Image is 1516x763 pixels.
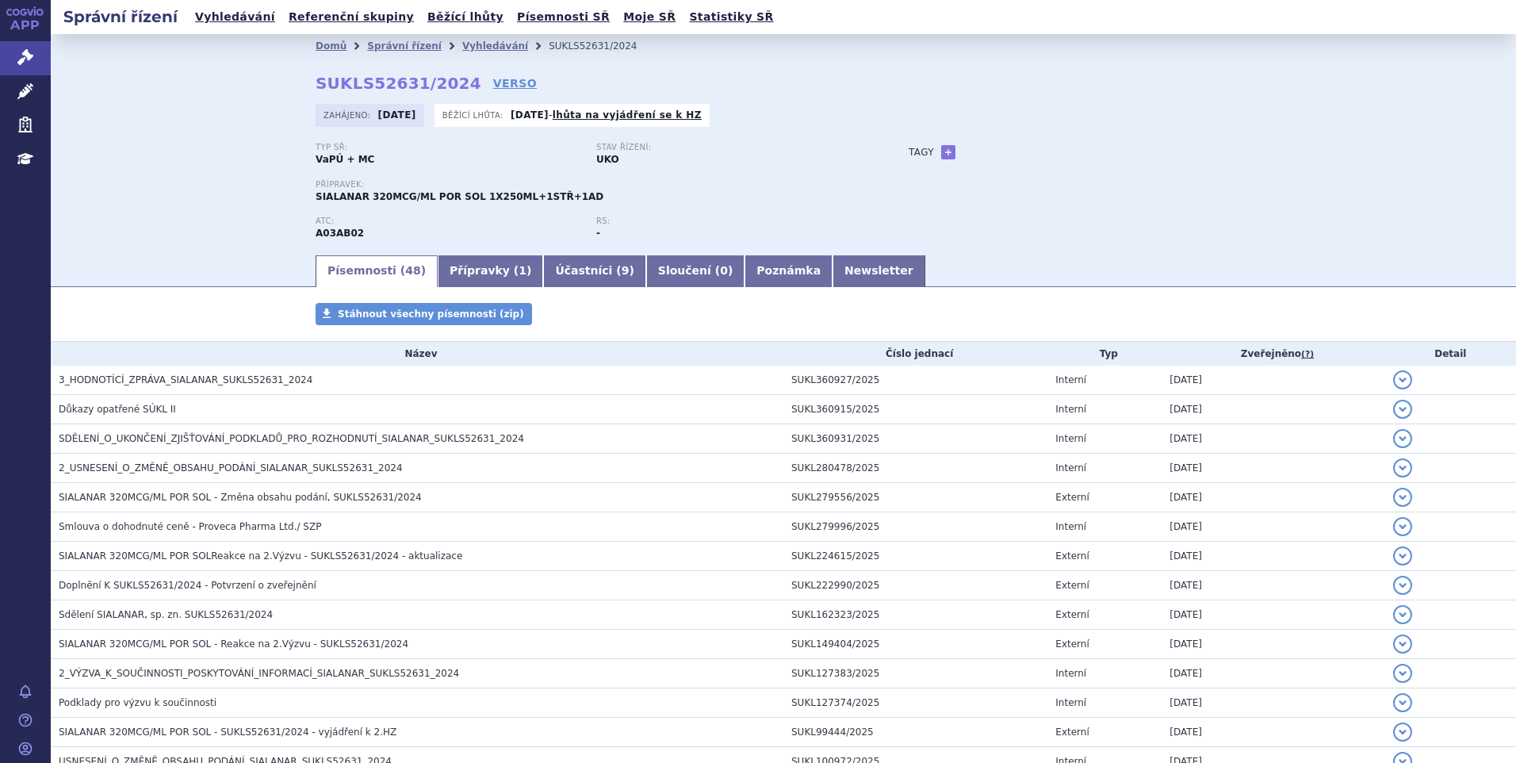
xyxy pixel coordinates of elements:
[1393,429,1412,448] button: detail
[1055,521,1086,532] span: Interní
[783,571,1047,600] td: SUKL222990/2025
[316,40,346,52] a: Domů
[1393,693,1412,712] button: detail
[745,255,833,287] a: Poznámka
[1055,727,1089,738] span: Externí
[596,154,619,165] strong: UKO
[438,255,543,287] a: Přípravky (1)
[316,154,374,165] strong: VaPÚ + MC
[1393,546,1412,566] button: detail
[1162,718,1384,747] td: [DATE]
[519,264,526,277] span: 1
[59,668,459,679] span: 2_VÝZVA_K_SOUČINNOSTI_POSKYTOVÁNÍ_INFORMACÍ_SIALANAR_SUKLS52631_2024
[1393,370,1412,389] button: detail
[1162,395,1384,424] td: [DATE]
[1047,342,1162,366] th: Typ
[59,462,403,474] span: 2_USNESENÍ_O_ZMĚNĚ_OBSAHU_PODÁNÍ_SIALANAR_SUKLS52631_2024
[59,433,524,444] span: SDĚLENÍ_O_UKONČENÍ_ZJIŠŤOVÁNÍ_PODKLADŮ_PRO_ROZHODNUTÍ_SIALANAR_SUKLS52631_2024
[1393,635,1412,654] button: detail
[596,143,861,152] p: Stav řízení:
[1055,492,1089,503] span: Externí
[618,6,680,28] a: Moje SŘ
[367,40,442,52] a: Správní řízení
[596,228,600,239] strong: -
[1393,723,1412,742] button: detail
[59,374,312,385] span: 3_HODNOTÍCÍ_ZPRÁVA_SIALANAR_SUKLS52631_2024
[1162,454,1384,483] td: [DATE]
[1162,512,1384,542] td: [DATE]
[622,264,630,277] span: 9
[1055,580,1089,591] span: Externí
[1055,697,1086,708] span: Interní
[316,228,364,239] strong: GLYKOPYRRONIUM-BROMID
[59,580,316,591] span: Doplnění K SUKLS52631/2024 - Potvrzení o zveřejnění
[51,6,190,28] h2: Správní řízení
[442,109,507,121] span: Běžící lhůta:
[59,550,462,562] span: SIALANAR 320MCG/ML POR SOLReakce na 2.Výzvu - SUKLS52631/2024 - aktualizace
[59,492,422,503] span: SIALANAR 320MCG/ML POR SOL - Změna obsahu podání, SUKLS52631/2024
[553,109,702,121] a: lhůta na vyjádření se k HZ
[783,600,1047,630] td: SUKL162323/2025
[1162,424,1384,454] td: [DATE]
[1162,600,1384,630] td: [DATE]
[512,6,614,28] a: Písemnosti SŘ
[1162,342,1384,366] th: Zveřejněno
[511,109,702,121] p: -
[1162,542,1384,571] td: [DATE]
[1162,483,1384,512] td: [DATE]
[941,145,955,159] a: +
[783,688,1047,718] td: SUKL127374/2025
[1055,374,1086,385] span: Interní
[1393,517,1412,536] button: detail
[1393,488,1412,507] button: detail
[1162,366,1384,395] td: [DATE]
[720,264,728,277] span: 0
[783,395,1047,424] td: SUKL360915/2025
[405,264,420,277] span: 48
[783,542,1047,571] td: SUKL224615/2025
[1393,400,1412,419] button: detail
[51,342,783,366] th: Název
[1162,630,1384,659] td: [DATE]
[1385,342,1516,366] th: Detail
[783,718,1047,747] td: SUKL99444/2025
[493,75,537,91] a: VERSO
[59,609,273,620] span: Sdělení SIALANAR, sp. zn. SUKLS52631/2024
[511,109,549,121] strong: [DATE]
[316,303,532,325] a: Stáhnout všechny písemnosti (zip)
[59,727,396,738] span: SIALANAR 320MCG/ML POR SOL - SUKLS52631/2024 - vyjádření k 2.HZ
[378,109,416,121] strong: [DATE]
[316,180,877,190] p: Přípravek:
[1055,404,1086,415] span: Interní
[59,521,321,532] span: Smlouva o dohodnuté ceně - Proveca Pharma Ltd./ SZP
[190,6,280,28] a: Vyhledávání
[59,638,408,650] span: SIALANAR 320MCG/ML POR SOL - Reakce na 2.Výzvu - SUKLS52631/2024
[783,659,1047,688] td: SUKL127383/2025
[909,143,934,162] h3: Tagy
[596,217,861,226] p: RS:
[549,34,657,58] li: SUKLS52631/2024
[1162,571,1384,600] td: [DATE]
[338,309,524,320] span: Stáhnout všechny písemnosti (zip)
[1055,609,1089,620] span: Externí
[1162,659,1384,688] td: [DATE]
[59,404,176,415] span: Důkazy opatřené SÚKL II
[316,191,603,202] span: SIALANAR 320MCG/ML POR SOL 1X250ML+1STŘ+1AD
[1393,458,1412,477] button: detail
[462,40,528,52] a: Vyhledávání
[1393,576,1412,595] button: detail
[783,342,1047,366] th: Číslo jednací
[783,454,1047,483] td: SUKL280478/2025
[783,630,1047,659] td: SUKL149404/2025
[59,697,216,708] span: Podklady pro výzvu k součinnosti
[783,512,1047,542] td: SUKL279996/2025
[646,255,745,287] a: Sloučení (0)
[316,255,438,287] a: Písemnosti (48)
[684,6,778,28] a: Statistiky SŘ
[316,143,580,152] p: Typ SŘ:
[323,109,373,121] span: Zahájeno:
[783,424,1047,454] td: SUKL360931/2025
[783,483,1047,512] td: SUKL279556/2025
[316,217,580,226] p: ATC:
[1055,550,1089,562] span: Externí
